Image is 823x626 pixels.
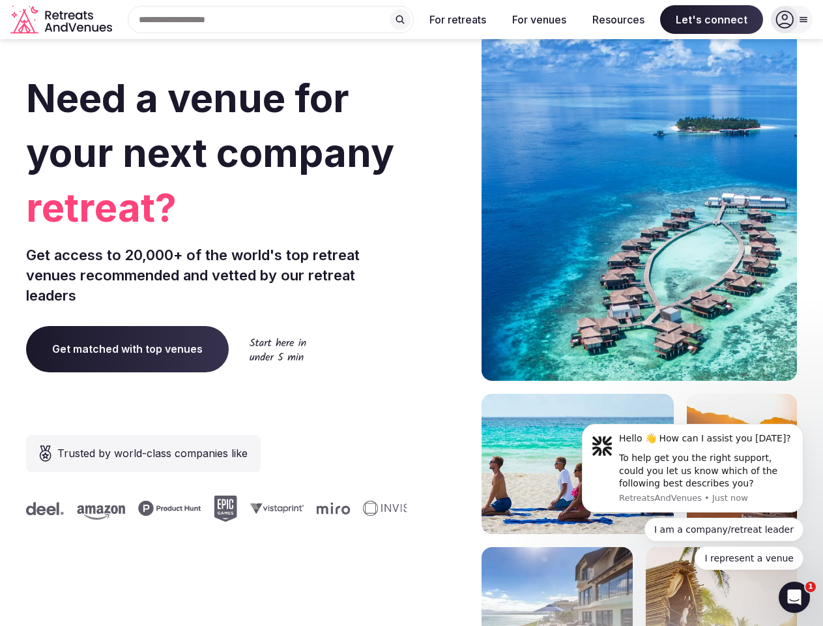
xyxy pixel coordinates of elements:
span: retreat? [26,180,407,235]
span: Need a venue for your next company [26,74,394,176]
img: woman sitting in back of truck with camels [687,394,797,534]
span: Let's connect [660,5,763,34]
span: 1 [805,582,816,592]
a: Visit the homepage [10,5,115,35]
p: Get access to 20,000+ of the world's top retreat venues recommended and vetted by our retreat lea... [26,245,407,305]
button: Resources [582,5,655,34]
iframe: Intercom notifications message [562,408,823,619]
a: Get matched with top venues [26,326,229,372]
iframe: Intercom live chat [779,582,810,613]
img: yoga on tropical beach [482,394,674,534]
svg: Vistaprint company logo [234,503,287,514]
span: Trusted by world-class companies like [57,445,248,461]
svg: Invisible company logo [347,501,418,516]
button: For venues [502,5,577,34]
svg: Miro company logo [300,502,334,514]
button: For retreats [419,5,497,34]
svg: Epic Games company logo [197,496,221,522]
svg: Retreats and Venues company logo [10,5,115,35]
img: Start here in under 5 min [250,338,306,361]
svg: Deel company logo [10,502,48,515]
